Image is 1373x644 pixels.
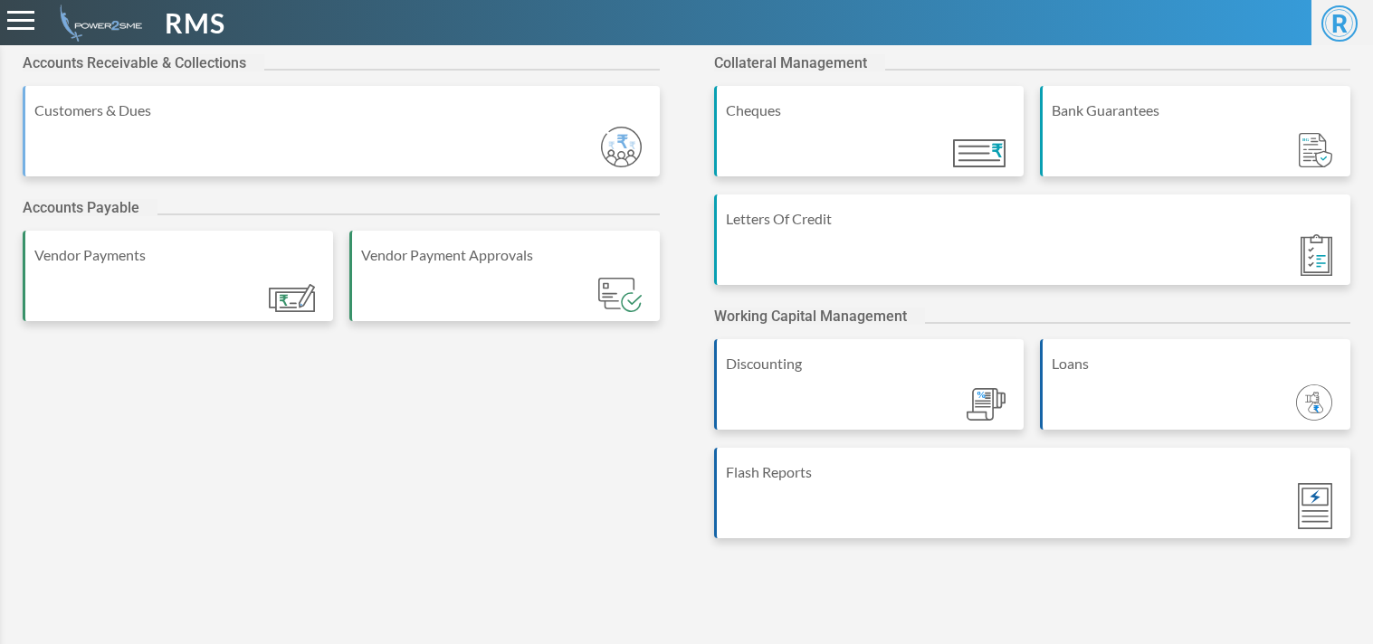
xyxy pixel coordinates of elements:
h2: Accounts Receivable & Collections [23,54,264,71]
div: Vendor Payment Approvals [361,244,651,266]
div: Loans [1052,353,1341,374]
div: Flash Reports [726,461,1342,483]
a: Vendor Payments Module_ic [23,231,333,339]
div: Letters Of Credit [726,208,1342,230]
img: Module_ic [1298,483,1332,529]
img: Module_ic [967,388,1006,421]
img: Module_ic [1301,234,1332,276]
a: Bank Guarantees Module_ic [1040,86,1350,194]
h2: Accounts Payable [23,199,157,216]
a: Discounting Module_ic [714,339,1025,448]
div: Bank Guarantees [1052,99,1341,121]
a: Cheques Module_ic [714,86,1025,194]
span: RMS [165,3,225,43]
img: admin [52,5,142,42]
a: Loans Module_ic [1040,339,1350,448]
div: Customers & Dues [34,99,651,121]
img: Module_ic [1296,384,1332,421]
span: R [1321,5,1358,42]
img: Module_ic [598,278,641,312]
h2: Collateral Management [714,54,885,71]
img: Module_ic [269,284,315,312]
a: Vendor Payment Approvals Module_ic [349,231,660,339]
div: Vendor Payments [34,244,324,266]
div: Discounting [726,353,1015,374]
h2: Working Capital Management [714,308,925,325]
img: Module_ic [601,127,642,167]
img: Module_ic [1299,133,1332,168]
img: Module_ic [953,139,1006,167]
a: Letters Of Credit Module_ic [714,194,1351,303]
div: Cheques [726,99,1015,121]
a: Customers & Dues Module_ic [23,86,660,194]
a: Flash Reports Module_ic [714,448,1351,556]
